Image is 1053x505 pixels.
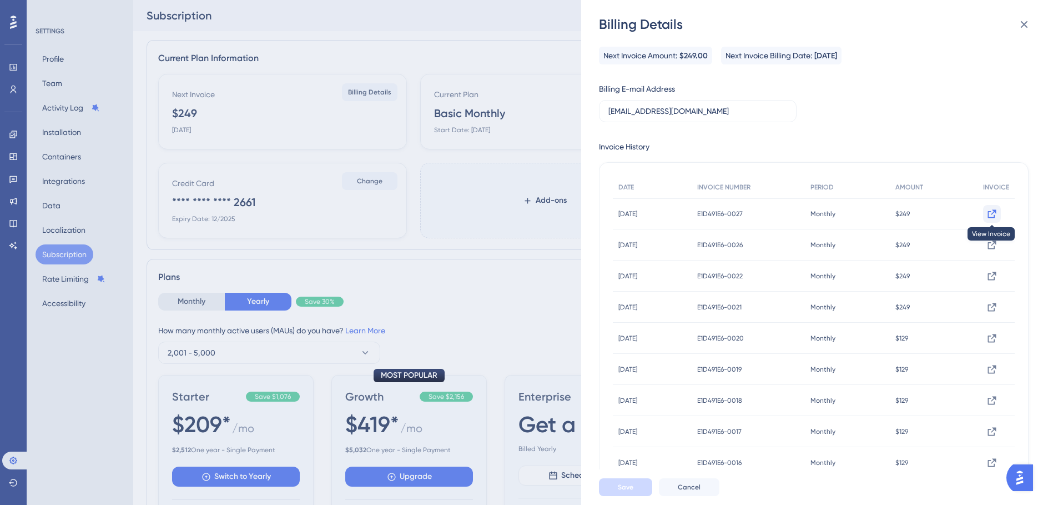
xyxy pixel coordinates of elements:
span: Monthly [810,458,835,467]
span: E1D491E6-0026 [697,241,743,249]
span: $129 [895,334,908,343]
div: Billing Details [599,16,1037,33]
input: E-mail [608,105,787,117]
span: DATE [618,183,634,192]
span: [DATE] [618,458,637,467]
span: $129 [895,365,908,374]
span: Monthly [810,272,835,281]
span: $249.00 [679,49,708,63]
span: [DATE] [814,49,837,63]
span: Monthly [810,334,835,343]
iframe: UserGuiding AI Assistant Launcher [1006,461,1040,494]
span: E1D491E6-0020 [697,334,744,343]
span: E1D491E6-0022 [697,272,743,281]
span: E1D491E6-0017 [697,427,742,436]
span: PERIOD [810,183,834,192]
span: Monthly [810,303,835,312]
span: [DATE] [618,365,637,374]
span: [DATE] [618,396,637,405]
span: $249 [895,241,910,249]
span: Monthly [810,365,835,374]
span: Monthly [810,427,835,436]
span: E1D491E6-0027 [697,209,743,218]
span: E1D491E6-0016 [697,458,742,467]
span: INVOICE NUMBER [697,183,750,192]
span: $129 [895,458,908,467]
div: Invoice History [599,140,649,153]
span: Cancel [678,483,701,492]
span: [DATE] [618,241,637,249]
span: $249 [895,272,910,281]
span: E1D491E6-0021 [697,303,742,312]
span: [DATE] [618,209,637,218]
button: Save [599,478,652,496]
span: INVOICE [983,183,1009,192]
span: $249 [895,209,910,218]
span: Next Invoice Amount: [603,49,677,62]
span: [DATE] [618,303,637,312]
span: E1D491E6-0018 [697,396,742,405]
span: $249 [895,303,910,312]
span: Monthly [810,209,835,218]
span: Save [618,483,633,492]
span: E1D491E6-0019 [697,365,742,374]
span: Next Invoice Billing Date: [725,49,812,62]
span: [DATE] [618,272,637,281]
button: Cancel [659,478,719,496]
span: Monthly [810,241,835,249]
div: Billing E-mail Address [599,82,675,96]
span: $129 [895,396,908,405]
span: Monthly [810,396,835,405]
span: [DATE] [618,334,637,343]
span: AMOUNT [895,183,923,192]
span: [DATE] [618,427,637,436]
span: $129 [895,427,908,436]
